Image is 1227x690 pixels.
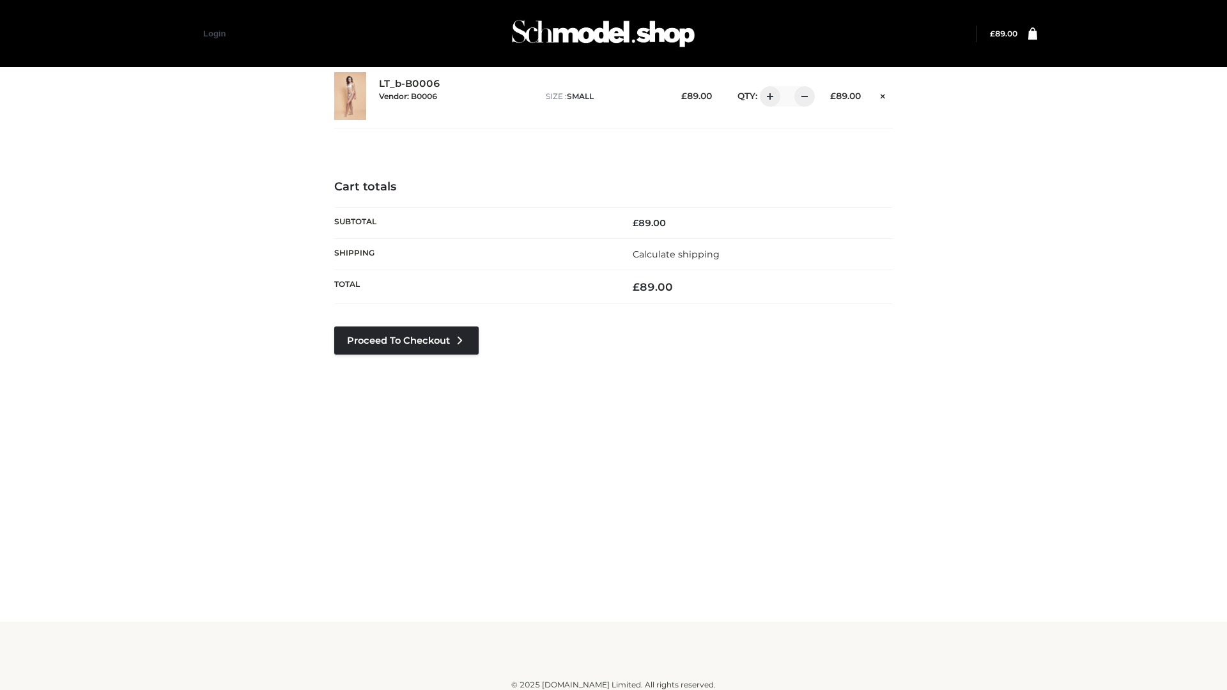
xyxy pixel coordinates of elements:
th: Total [334,270,613,304]
bdi: 89.00 [990,29,1017,38]
div: QTY: [725,86,810,107]
span: £ [633,217,638,229]
a: Remove this item [874,86,893,103]
span: £ [633,280,640,293]
bdi: 89.00 [681,91,712,101]
img: Schmodel Admin 964 [507,8,699,59]
a: Calculate shipping [633,249,720,260]
bdi: 89.00 [830,91,861,101]
a: £89.00 [990,29,1017,38]
span: SMALL [567,91,594,101]
a: Proceed to Checkout [334,326,479,355]
h4: Cart totals [334,180,893,194]
span: £ [990,29,995,38]
span: £ [681,91,687,101]
a: Login [203,29,226,38]
bdi: 89.00 [633,280,673,293]
th: Shipping [334,238,613,270]
bdi: 89.00 [633,217,666,229]
p: size : [546,91,661,102]
small: Vendor: B0006 [379,91,437,101]
span: £ [830,91,836,101]
th: Subtotal [334,207,613,238]
div: LT_b-B0006 [379,78,533,114]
